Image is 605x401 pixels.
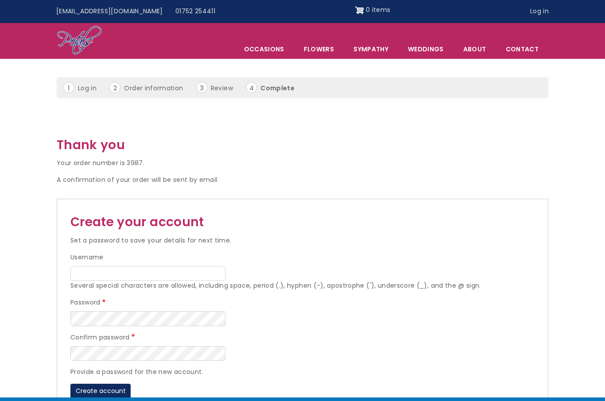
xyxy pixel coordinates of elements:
[109,82,194,94] li: Order information
[70,252,104,263] label: Username
[235,40,294,58] span: Occasions
[70,367,535,378] div: Provide a password for the new account.
[70,332,136,343] label: Confirm password
[57,135,548,155] h2: Thank you
[355,3,364,17] img: Shopping cart
[50,3,169,20] a: [EMAIL_ADDRESS][DOMAIN_NAME]
[246,82,306,94] li: Complete
[169,3,221,20] a: 01752 254411
[344,40,398,58] a: Sympathy
[496,40,548,58] a: Contact
[295,40,343,58] a: Flowers
[70,235,535,246] p: Set a password to save your details for next time.
[196,82,244,94] li: Review
[70,212,535,232] h2: Create your account
[399,40,453,58] span: Weddings
[366,5,390,14] span: 0 items
[524,3,555,20] a: Log in
[70,384,131,399] button: Create account
[70,297,107,308] label: Password
[57,25,102,56] img: Home
[57,158,548,169] p: Your order number is 3987.
[63,82,108,94] li: Log in
[454,40,496,58] a: About
[355,3,391,17] a: Shopping cart 0 items
[57,175,548,185] p: A confirmation of your order will be sent by email.
[70,281,535,291] div: Several special characters are allowed, including space, period (.), hyphen (-), apostrophe ('), ...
